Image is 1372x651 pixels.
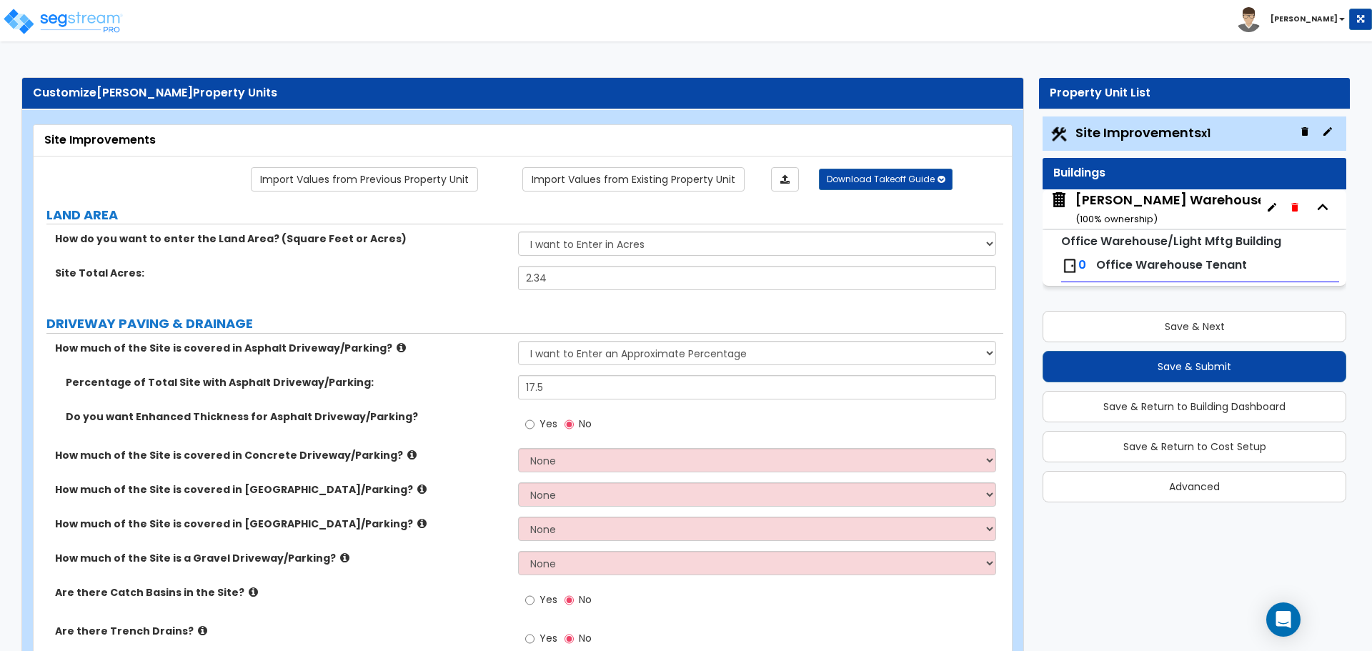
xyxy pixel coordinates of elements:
button: Save & Return to Building Dashboard [1043,391,1346,422]
label: How much of the Site is a Gravel Driveway/Parking? [55,551,507,565]
label: How much of the Site is covered in [GEOGRAPHIC_DATA]/Parking? [55,517,507,531]
input: Yes [525,631,535,647]
label: Do you want Enhanced Thickness for Asphalt Driveway/Parking? [66,409,507,424]
label: DRIVEWAY PAVING & DRAINAGE [46,314,1003,333]
i: click for more info! [417,484,427,495]
small: Office Warehouse/Light Mftg Building [1061,233,1281,249]
img: logo_pro_r.png [2,7,124,36]
img: avatar.png [1236,7,1261,32]
img: door.png [1061,257,1078,274]
div: Site Improvements [44,132,1001,149]
span: Lafferty Warehouse [1050,191,1261,227]
span: No [579,592,592,607]
small: x1 [1201,126,1211,141]
input: No [565,592,574,608]
i: click for more info! [407,449,417,460]
span: Office Warehouse Tenant [1096,257,1247,273]
small: ( 100 % ownership) [1075,212,1158,226]
div: Customize Property Units [33,85,1013,101]
button: Save & Next [1043,311,1346,342]
label: Are there Trench Drains? [55,624,507,638]
a: Import the dynamic attribute values from existing properties. [522,167,745,192]
span: No [579,631,592,645]
a: Import the dynamic attributes value through Excel sheet [771,167,799,192]
b: [PERSON_NAME] [1271,14,1338,24]
div: Property Unit List [1050,85,1339,101]
label: Percentage of Total Site with Asphalt Driveway/Parking: [66,375,507,389]
img: Construction.png [1050,125,1068,144]
input: Yes [525,417,535,432]
button: Download Takeoff Guide [819,169,953,190]
label: How much of the Site is covered in Asphalt Driveway/Parking? [55,341,507,355]
label: How much of the Site is covered in [GEOGRAPHIC_DATA]/Parking? [55,482,507,497]
label: Site Total Acres: [55,266,507,280]
label: Are there Catch Basins in the Site? [55,585,507,600]
i: click for more info! [397,342,406,353]
span: No [579,417,592,431]
label: How do you want to enter the Land Area? (Square Feet or Acres) [55,232,507,246]
span: Yes [540,592,557,607]
div: Open Intercom Messenger [1266,602,1301,637]
span: [PERSON_NAME] [96,84,193,101]
img: building.svg [1050,191,1068,209]
button: Advanced [1043,471,1346,502]
span: Yes [540,631,557,645]
button: Save & Return to Cost Setup [1043,431,1346,462]
i: click for more info! [340,552,349,563]
i: click for more info! [198,625,207,636]
span: Site Improvements [1075,124,1211,141]
i: click for more info! [417,518,427,529]
label: LAND AREA [46,206,1003,224]
i: click for more info! [249,587,258,597]
span: Yes [540,417,557,431]
div: Buildings [1053,165,1336,182]
span: Download Takeoff Guide [827,173,935,185]
button: Save & Submit [1043,351,1346,382]
span: 0 [1078,257,1086,273]
label: How much of the Site is covered in Concrete Driveway/Parking? [55,448,507,462]
input: Yes [525,592,535,608]
input: No [565,417,574,432]
a: Import the dynamic attribute values from previous properties. [251,167,478,192]
input: No [565,631,574,647]
div: [PERSON_NAME] Warehouse [1075,191,1266,227]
